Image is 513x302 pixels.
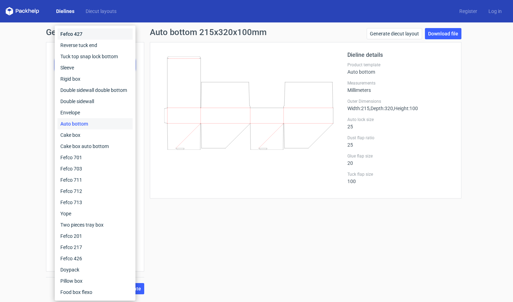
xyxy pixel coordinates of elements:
div: Envelope [58,107,133,118]
label: Auto lock size [347,117,453,122]
div: Double sidewall double bottom [58,85,133,96]
h1: Auto bottom 215x320x100mm [150,28,267,36]
div: Reverse tuck end [58,40,133,51]
div: Auto bottom [58,118,133,129]
a: Download file [425,28,461,39]
h2: Dieline details [347,51,453,59]
span: , Height : 100 [393,106,418,111]
a: Diecut layouts [80,8,122,15]
h1: Generate new dieline [46,28,467,36]
div: Fefco 701 [58,152,133,163]
div: Fefco 712 [58,186,133,197]
div: Fefco 201 [58,230,133,242]
div: Sleeve [58,62,133,73]
div: 25 [347,117,453,129]
div: Doypack [58,264,133,275]
div: 100 [347,172,453,184]
a: Register [454,8,483,15]
div: Double sidewall [58,96,133,107]
label: Product template [347,62,453,68]
a: Log in [483,8,507,15]
a: Generate diecut layout [367,28,422,39]
div: Cake box auto bottom [58,141,133,152]
label: Tuck flap size [347,172,453,177]
div: Fefco 703 [58,163,133,174]
div: Fefco 711 [58,174,133,186]
div: Tuck top snap lock bottom [58,51,133,62]
span: , Depth : 320 [369,106,393,111]
div: Fefco 426 [58,253,133,264]
label: Outer Dimensions [347,99,453,104]
div: 25 [347,135,453,148]
div: Pillow box [58,275,133,287]
div: Auto bottom [347,62,453,75]
div: Fefco 713 [58,197,133,208]
div: Cake box [58,129,133,141]
label: Glue flap size [347,153,453,159]
div: Two pieces tray box [58,219,133,230]
div: Rigid box [58,73,133,85]
div: 20 [347,153,453,166]
label: Measurements [347,80,453,86]
div: Fefco 427 [58,28,133,40]
a: Dielines [51,8,80,15]
div: Fefco 217 [58,242,133,253]
div: Millimeters [347,80,453,93]
span: Width : 215 [347,106,369,111]
div: Yope [58,208,133,219]
div: Food box flexo [58,287,133,298]
label: Dust flap ratio [347,135,453,141]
